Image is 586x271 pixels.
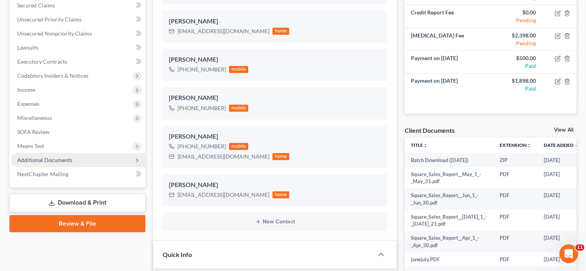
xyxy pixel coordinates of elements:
span: Expenses [17,100,39,107]
td: [DATE] [538,153,585,167]
span: Lawsuits [17,44,38,51]
i: expand_more [574,143,579,148]
td: [MEDICAL_DATA] Fee [405,28,491,50]
td: Square_Sales_Report__[DATE]_1_-_[DATE]_21.pdf [405,210,493,231]
a: View All [554,127,573,133]
div: mobile [229,143,249,150]
td: [DATE] [538,188,585,210]
td: PDF [493,231,538,253]
div: [PERSON_NAME] [169,180,382,190]
td: [DATE] [538,231,585,253]
span: 11 [575,244,584,251]
a: Titleunfold_more [411,142,428,148]
div: Pending [497,16,536,24]
td: [DATE] [538,210,585,231]
a: Download & Print [9,194,145,212]
div: [PHONE_NUMBER] [177,143,226,150]
div: [PERSON_NAME] [169,17,382,26]
a: Review & File [9,215,145,232]
span: Additional Documents [17,157,72,163]
td: Payment on [DATE] [405,73,491,96]
td: Square_Sales_Report__May_1_-_May_31.pdf [405,167,493,189]
button: New Contact [169,219,382,225]
a: Executory Contracts [11,55,145,69]
div: mobile [229,66,249,73]
td: ZIP [493,153,538,167]
div: [PERSON_NAME] [169,55,382,64]
div: home [272,28,290,35]
div: $0.00 [497,9,536,16]
td: PDF [493,167,538,189]
span: Quick Info [163,251,192,258]
div: Paid [497,85,536,93]
td: PDF [493,188,538,210]
td: Square_Sales_Report__Apr_1_-_Apr_30.pdf [405,231,493,253]
div: Client Documents [405,126,455,134]
a: SOFA Review [11,125,145,139]
a: Lawsuits [11,41,145,55]
span: Income [17,86,35,93]
div: [EMAIL_ADDRESS][DOMAIN_NAME] [177,191,269,199]
span: Unsecured Nonpriority Claims [17,30,92,37]
div: Paid [497,62,536,70]
span: Codebtors Insiders & Notices [17,72,88,79]
div: Pending [497,39,536,47]
span: SOFA Review [17,128,50,135]
td: Payment on [DATE] [405,51,491,73]
td: PDF [493,210,538,231]
div: [EMAIL_ADDRESS][DOMAIN_NAME] [177,27,269,35]
div: [PERSON_NAME] [169,93,382,103]
a: Unsecured Nonpriority Claims [11,27,145,41]
div: [EMAIL_ADDRESS][DOMAIN_NAME] [177,153,269,160]
div: [PERSON_NAME] [169,132,382,141]
div: home [272,153,290,160]
iframe: Intercom live chat [559,244,578,263]
td: [DATE] [538,167,585,189]
i: unfold_more [423,143,428,148]
div: $1,898.00 [497,77,536,85]
td: Square_Sales_Report__Jun_1_-_Jun_30.pdf [405,188,493,210]
div: mobile [229,105,249,112]
span: Miscellaneous [17,114,52,121]
span: Unsecured Priority Claims [17,16,82,23]
i: unfold_more [527,143,531,148]
div: [PHONE_NUMBER] [177,104,226,112]
a: NextChapter Mailing [11,167,145,181]
div: $2,398.00 [497,32,536,39]
span: Executory Contracts [17,58,67,65]
span: Means Test [17,143,44,149]
td: [DATE] [538,252,585,266]
td: PDF [493,252,538,266]
div: home [272,191,290,198]
span: Secured Claims [17,2,55,9]
td: Credit Report Fee [405,5,491,28]
td: junejuly.PDF [405,252,493,266]
div: [PHONE_NUMBER] [177,66,226,73]
div: $500.00 [497,54,536,62]
td: Batch Download ([DATE]) [405,153,493,167]
span: NextChapter Mailing [17,171,68,177]
a: Extensionunfold_more [500,142,531,148]
a: Unsecured Priority Claims [11,12,145,27]
a: Date Added expand_more [544,142,579,148]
